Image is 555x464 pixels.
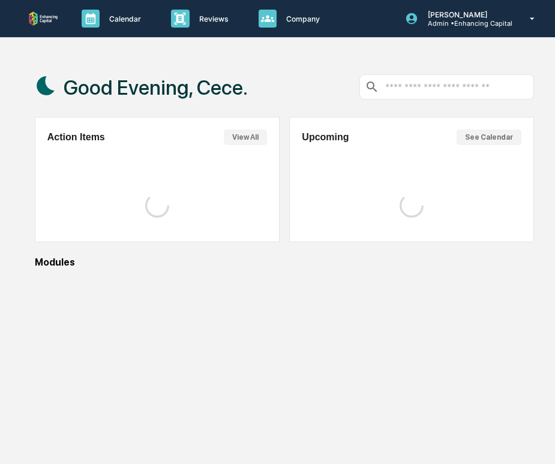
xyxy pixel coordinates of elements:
[277,14,326,23] p: Company
[29,11,58,25] img: logo
[418,10,512,19] p: [PERSON_NAME]
[302,132,349,143] h2: Upcoming
[457,129,521,145] button: See Calendar
[100,14,147,23] p: Calendar
[190,14,235,23] p: Reviews
[224,129,267,145] button: View All
[47,132,105,143] h2: Action Items
[35,257,535,268] div: Modules
[418,19,512,28] p: Admin • Enhancing Capital
[64,76,248,100] h1: Good Evening, Cece.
